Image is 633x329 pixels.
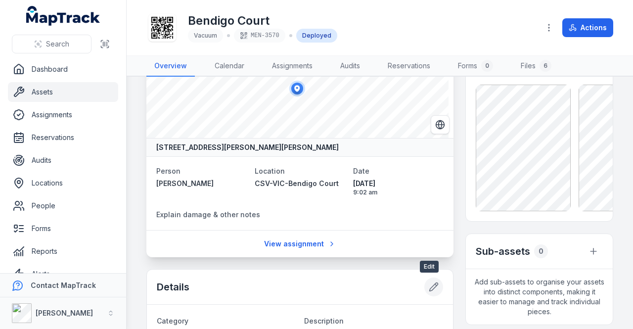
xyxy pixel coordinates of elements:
[353,167,369,175] span: Date
[146,39,449,138] canvas: Map
[36,309,93,317] strong: [PERSON_NAME]
[156,179,247,188] a: [PERSON_NAME]
[431,115,450,134] button: Switch to Satellite View
[562,18,613,37] button: Actions
[194,32,217,39] span: Vacuum
[304,317,344,325] span: Description
[12,35,91,53] button: Search
[353,179,444,188] span: [DATE]
[207,56,252,77] a: Calendar
[513,56,559,77] a: Files6
[188,13,337,29] h1: Bendigo Court
[466,269,613,325] span: Add sub-assets to organise your assets into distinct components, making it easier to manage and t...
[481,60,493,72] div: 0
[8,196,118,216] a: People
[353,179,444,196] time: 6/18/2025, 9:02:48 AM
[156,167,181,175] span: Person
[8,128,118,147] a: Reservations
[234,29,285,43] div: MEN-3570
[157,317,188,325] span: Category
[296,29,337,43] div: Deployed
[26,6,100,26] a: MapTrack
[8,264,118,284] a: Alerts
[380,56,438,77] a: Reservations
[146,56,195,77] a: Overview
[8,241,118,261] a: Reports
[255,179,339,188] span: CSV-VIC-Bendigo Court
[264,56,320,77] a: Assignments
[534,244,548,258] div: 0
[46,39,69,49] span: Search
[8,82,118,102] a: Assets
[450,56,501,77] a: Forms0
[8,219,118,238] a: Forms
[420,261,439,273] span: Edit
[540,60,551,72] div: 6
[156,142,339,152] strong: [STREET_ADDRESS][PERSON_NAME][PERSON_NAME]
[258,235,342,253] a: View assignment
[255,167,285,175] span: Location
[8,150,118,170] a: Audits
[255,179,345,188] a: CSV-VIC-Bendigo Court
[332,56,368,77] a: Audits
[156,210,260,219] span: Explain damage & other notes
[8,59,118,79] a: Dashboard
[353,188,444,196] span: 9:02 am
[8,105,118,125] a: Assignments
[476,244,530,258] h2: Sub-assets
[8,173,118,193] a: Locations
[157,280,189,294] h2: Details
[31,281,96,289] strong: Contact MapTrack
